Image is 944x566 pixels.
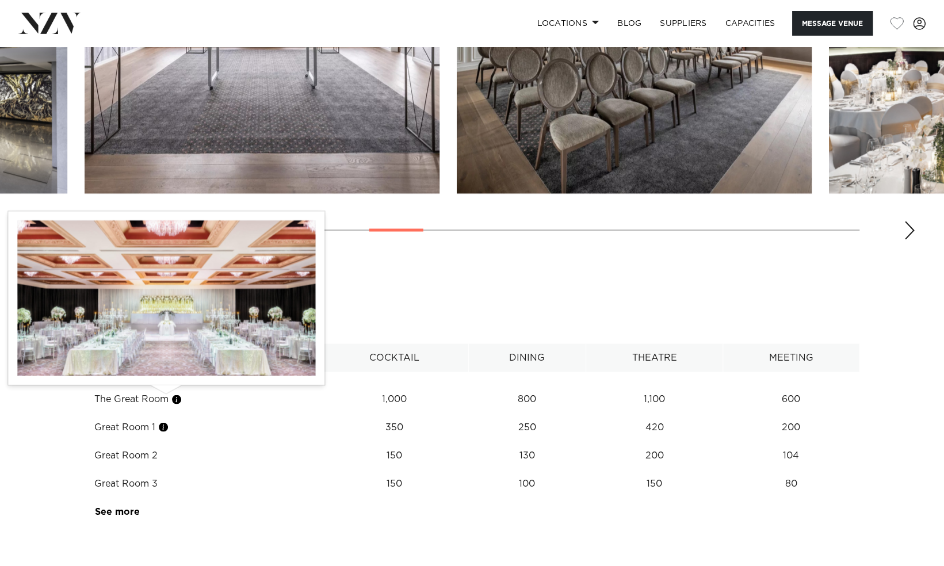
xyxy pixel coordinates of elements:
[468,469,586,498] td: 100
[723,469,859,498] td: 80
[723,413,859,441] td: 200
[608,11,651,36] a: BLOG
[723,385,859,413] td: 600
[85,469,320,498] td: Great Room 3
[85,441,320,469] td: Great Room 2
[468,413,586,441] td: 250
[723,343,859,372] th: Meeting
[320,469,468,498] td: 150
[320,413,468,441] td: 350
[723,441,859,469] td: 104
[17,220,315,376] img: SZRoR4YHepQWQZ1ZPeZuVvtpLFkcIfJcS7Azaaan.jpeg
[586,469,723,498] td: 150
[468,343,586,372] th: Dining
[792,11,873,36] button: Message Venue
[586,385,723,413] td: 1,100
[586,413,723,441] td: 420
[320,385,468,413] td: 1,000
[18,13,81,33] img: nzv-logo.png
[716,11,785,36] a: Capacities
[528,11,608,36] a: Locations
[320,343,468,372] th: Cocktail
[320,441,468,469] td: 150
[586,441,723,469] td: 200
[468,385,586,413] td: 800
[468,441,586,469] td: 130
[651,11,716,36] a: SUPPLIERS
[85,413,320,441] td: Great Room 1
[85,385,320,413] td: The Great Room
[586,343,723,372] th: Theatre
